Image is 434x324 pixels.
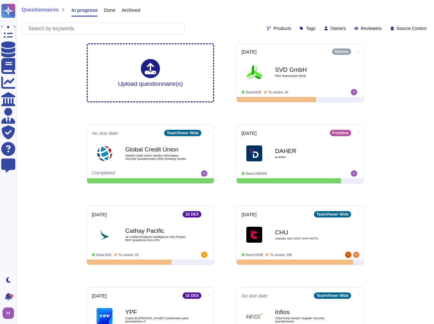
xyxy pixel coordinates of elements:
img: Logo [97,145,112,161]
img: Logo [246,145,262,161]
button: user [1,306,18,320]
span: Reviewers [361,26,381,31]
span: Done: 0/16 [246,91,261,94]
span: Done: 0/15 [96,253,112,257]
div: Frontline [330,130,351,136]
img: Logo [246,227,262,243]
span: In progress [71,8,98,12]
div: Completed [92,170,170,177]
b: Cathay Pacific [125,228,189,234]
span: 1E Unified Endpoint Intelligence Hub Project RFP Questions from CPA [125,235,189,241]
span: Copia de [PERSON_NAME] Cuestionario para proveedores vf [125,317,189,323]
span: [DATE] [92,212,107,217]
div: 1E DEX [183,292,201,299]
span: To review: 100 [270,253,292,257]
span: Clausier SSI CHUT GHT HGTO [275,237,339,240]
span: [DATE] [242,131,257,136]
img: user [201,252,207,258]
span: [DATE] [242,212,257,217]
img: user [351,89,357,95]
span: To review: 10 [268,91,288,94]
img: Logo [97,308,112,324]
img: user [345,252,351,258]
span: Owners [330,26,346,31]
span: DAHER [275,156,339,159]
div: Remote [332,48,351,55]
div: TeamViewer Wide [164,130,201,136]
b: Infios [275,309,339,315]
img: user [353,252,359,258]
span: No due date [242,293,268,298]
span: [DATE] [92,293,107,298]
img: user [3,307,14,319]
div: 5 [9,294,13,298]
b: SVD GmbH [275,67,339,73]
div: 1E DEX [183,211,201,217]
span: Done: 0/109 [246,253,263,257]
span: Source Control [397,26,426,31]
b: Global Credit Union [125,146,189,152]
span: [DATE] [242,49,257,54]
img: user [351,170,357,177]
img: Logo [246,64,262,80]
span: Global Credit Union Vendor Information Security Questionnaire (005) Existing Vendor [125,154,189,160]
b: DAHER [275,148,339,154]
span: Tags [306,26,315,31]
span: Products [273,26,291,31]
span: No due date [92,131,118,136]
input: Search by keywords [25,23,184,34]
span: Pilot Teamviewer (003) [275,74,339,77]
img: Logo [97,227,112,243]
span: To review: 10 [119,253,139,257]
span: Done [104,8,115,12]
b: CHU [275,229,339,235]
span: Third Party Vendor Supplier Security Questionnaire [275,317,339,323]
div: TeamViewer Wide [314,292,351,299]
img: Logo [246,308,262,324]
span: Done: 180/219 [246,172,267,175]
span: Questionnaires [22,7,59,12]
b: YPF [125,309,189,315]
img: user [201,170,207,177]
div: Upload questionnaire(s) [118,59,183,87]
span: Archived [122,8,140,12]
div: TeamViewer Wide [314,211,351,217]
